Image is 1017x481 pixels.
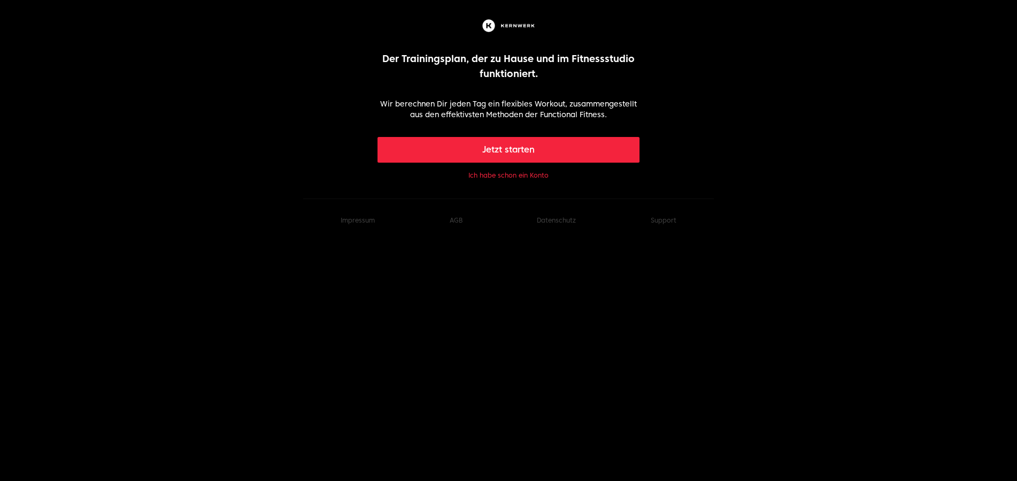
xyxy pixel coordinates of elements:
[537,216,576,224] a: Datenschutz
[651,216,676,225] button: Support
[377,137,640,163] button: Jetzt starten
[377,98,640,120] p: Wir berechnen Dir jeden Tag ein flexibles Workout, zusammengestellt aus den effektivsten Methoden...
[480,17,537,34] img: Kernwerk®
[450,216,463,224] a: AGB
[341,216,375,224] a: Impressum
[468,171,549,180] button: Ich habe schon ein Konto
[377,51,640,81] p: Der Trainingsplan, der zu Hause und im Fitnessstudio funktioniert.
